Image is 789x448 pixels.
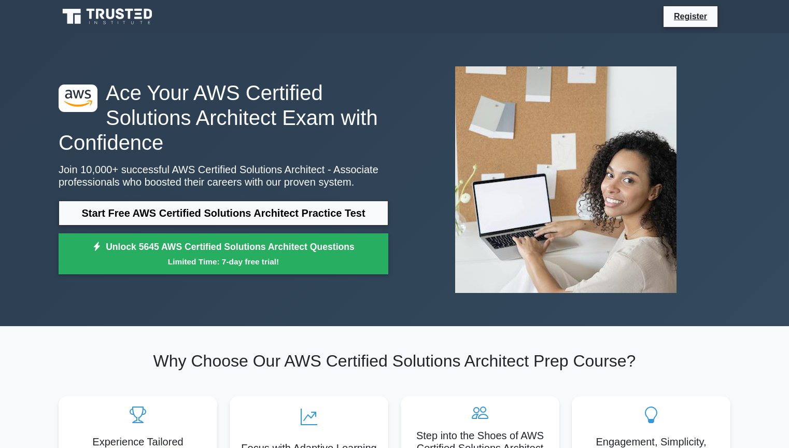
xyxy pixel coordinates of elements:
[72,256,375,268] small: Limited Time: 7-day free trial!
[668,10,713,23] a: Register
[59,80,388,155] h1: Ace Your AWS Certified Solutions Architect Exam with Confidence
[59,351,730,371] h2: Why Choose Our AWS Certified Solutions Architect Prep Course?
[59,163,388,188] p: Join 10,000+ successful AWS Certified Solutions Architect - Associate professionals who boosted t...
[59,201,388,226] a: Start Free AWS Certified Solutions Architect Practice Test
[59,233,388,275] a: Unlock 5645 AWS Certified Solutions Architect QuestionsLimited Time: 7-day free trial!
